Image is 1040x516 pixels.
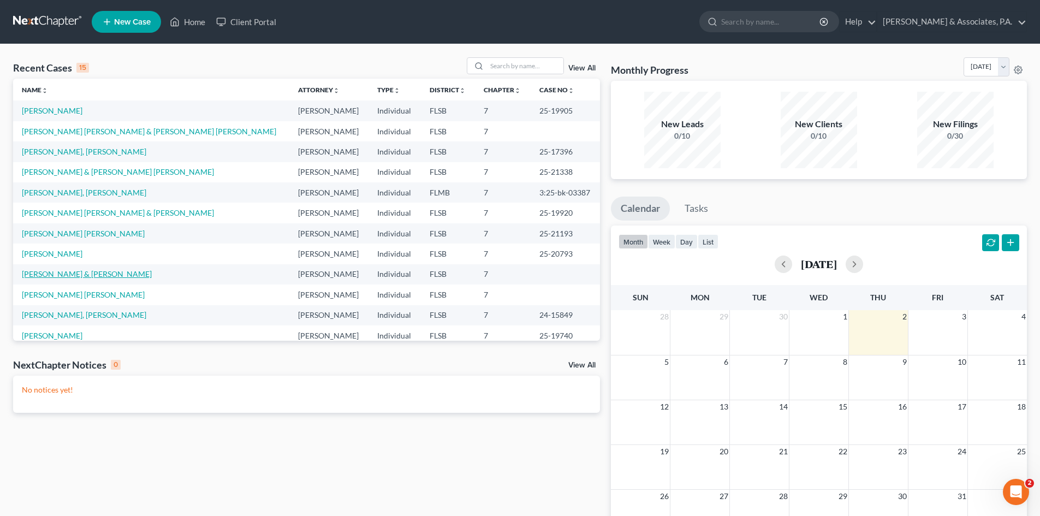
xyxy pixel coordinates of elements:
[475,264,531,284] td: 7
[421,162,476,182] td: FLSB
[837,490,848,503] span: 29
[917,131,994,141] div: 0/30
[659,310,670,323] span: 28
[377,86,400,94] a: Typeunfold_more
[568,87,574,94] i: unfold_more
[421,121,476,141] td: FLSB
[877,12,1026,32] a: [PERSON_NAME] & Associates, P.A.
[778,445,789,458] span: 21
[539,86,574,94] a: Case Nounfold_more
[430,86,466,94] a: Districtunfold_more
[22,167,214,176] a: [PERSON_NAME] & [PERSON_NAME] [PERSON_NAME]
[475,100,531,121] td: 7
[22,229,145,238] a: [PERSON_NAME] [PERSON_NAME]
[289,121,369,141] td: [PERSON_NAME]
[369,182,421,203] td: Individual
[421,182,476,203] td: FLMB
[22,290,145,299] a: [PERSON_NAME] [PERSON_NAME]
[1020,310,1027,323] span: 4
[76,63,89,73] div: 15
[369,264,421,284] td: Individual
[421,141,476,162] td: FLSB
[475,182,531,203] td: 7
[633,293,649,302] span: Sun
[1016,445,1027,458] span: 25
[475,121,531,141] td: 7
[289,305,369,325] td: [PERSON_NAME]
[164,12,211,32] a: Home
[369,162,421,182] td: Individual
[22,147,146,156] a: [PERSON_NAME], [PERSON_NAME]
[568,64,596,72] a: View All
[475,305,531,325] td: 7
[782,355,789,369] span: 7
[956,445,967,458] span: 24
[22,310,146,319] a: [PERSON_NAME], [PERSON_NAME]
[611,63,688,76] h3: Monthly Progress
[475,162,531,182] td: 7
[675,234,698,249] button: day
[421,264,476,284] td: FLSB
[698,234,718,249] button: list
[289,141,369,162] td: [PERSON_NAME]
[475,223,531,244] td: 7
[531,100,600,121] td: 25-19905
[531,223,600,244] td: 25-21193
[531,244,600,264] td: 25-20793
[531,182,600,203] td: 3:25-bk-03387
[837,400,848,413] span: 15
[369,305,421,325] td: Individual
[837,445,848,458] span: 22
[691,293,710,302] span: Mon
[22,384,591,395] p: No notices yet!
[475,325,531,346] td: 7
[369,141,421,162] td: Individual
[22,127,276,136] a: [PERSON_NAME] [PERSON_NAME] & [PERSON_NAME] [PERSON_NAME]
[781,131,857,141] div: 0/10
[289,244,369,264] td: [PERSON_NAME]
[644,131,721,141] div: 0/10
[369,325,421,346] td: Individual
[718,445,729,458] span: 20
[990,293,1004,302] span: Sat
[41,87,48,94] i: unfold_more
[369,223,421,244] td: Individual
[1016,400,1027,413] span: 18
[718,490,729,503] span: 27
[1003,479,1029,505] iframe: Intercom live chat
[22,331,82,340] a: [PERSON_NAME]
[13,358,121,371] div: NextChapter Notices
[22,86,48,94] a: Nameunfold_more
[718,400,729,413] span: 13
[289,284,369,305] td: [PERSON_NAME]
[22,249,82,258] a: [PERSON_NAME]
[22,106,82,115] a: [PERSON_NAME]
[475,203,531,223] td: 7
[369,244,421,264] td: Individual
[289,100,369,121] td: [PERSON_NAME]
[421,305,476,325] td: FLSB
[289,325,369,346] td: [PERSON_NAME]
[111,360,121,370] div: 0
[13,61,89,74] div: Recent Cases
[917,118,994,131] div: New Filings
[842,355,848,369] span: 8
[956,400,967,413] span: 17
[369,121,421,141] td: Individual
[870,293,886,302] span: Thu
[289,182,369,203] td: [PERSON_NAME]
[932,293,943,302] span: Fri
[369,100,421,121] td: Individual
[1025,479,1034,488] span: 2
[619,234,648,249] button: month
[659,490,670,503] span: 26
[778,400,789,413] span: 14
[663,355,670,369] span: 5
[723,355,729,369] span: 6
[778,310,789,323] span: 30
[421,325,476,346] td: FLSB
[487,58,563,74] input: Search by name...
[531,325,600,346] td: 25-19740
[421,203,476,223] td: FLSB
[475,141,531,162] td: 7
